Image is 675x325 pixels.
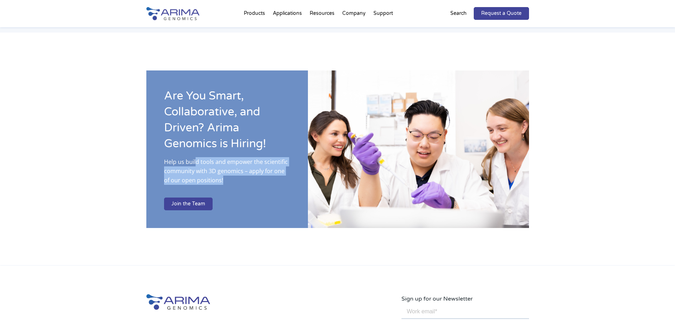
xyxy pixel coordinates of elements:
[308,70,529,228] img: IMG_2073.jpg
[401,294,529,303] p: Sign up for our Newsletter
[164,157,290,190] p: Help us build tools and empower the scientific community with 3D genomics – apply for one of our ...
[164,198,213,210] a: Join the Team
[146,294,210,310] img: Arima-Genomics-logo
[450,9,467,18] p: Search
[474,7,529,20] a: Request a Quote
[164,88,290,157] h2: Are You Smart, Collaborative, and Driven? Arima Genomics is Hiring!
[146,7,199,20] img: Arima-Genomics-logo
